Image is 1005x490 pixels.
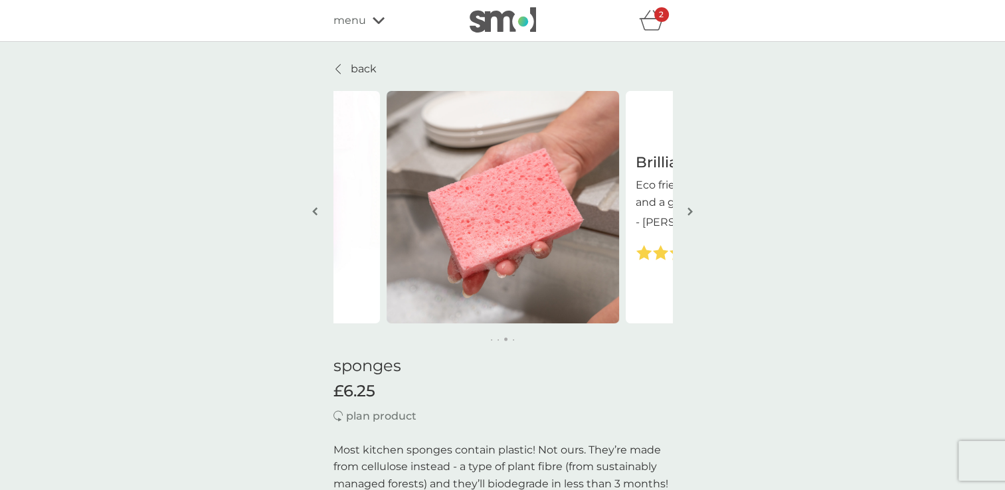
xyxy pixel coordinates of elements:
[636,214,734,231] p: - [PERSON_NAME]
[333,60,377,78] a: back
[312,206,318,216] img: left-arrow.svg
[346,408,416,425] p: plan product
[470,7,536,33] img: smol
[333,382,375,401] span: £6.25
[636,153,848,173] h3: Brilliant
[687,206,693,216] img: right-arrow.svg
[333,357,672,376] h1: sponges
[333,12,366,29] span: menu
[351,60,377,78] p: back
[636,177,848,210] p: Eco friendly, cost effective, punctual and a great company
[639,7,672,34] div: basket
